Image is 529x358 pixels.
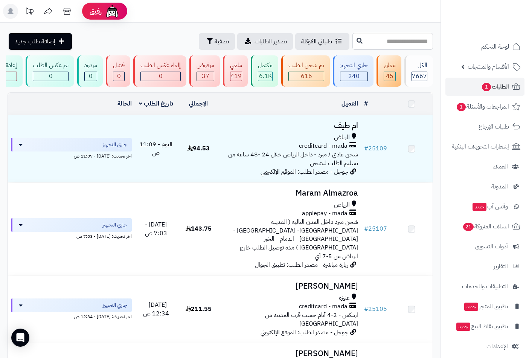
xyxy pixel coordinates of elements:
span: 240 [348,72,360,81]
span: 616 [301,72,312,81]
span: شحن عادي / مبرد - داخل الرياض خلال 24 -48 ساعه من تسليم الطلب للشحن [228,150,358,168]
a: الكل7667 [403,55,434,87]
div: 0 [113,72,124,81]
span: شحن مبرد داخل المدن التالية ( المدينة [GEOGRAPHIC_DATA]- [GEOGRAPHIC_DATA] - [GEOGRAPHIC_DATA] - ... [233,217,358,261]
div: إلغاء عكس الطلب [140,61,181,70]
div: 45 [384,72,395,81]
a: تحديثات المنصة [20,4,39,21]
span: جاري التجهيز [103,221,127,229]
span: 21 [463,223,474,231]
span: لوحة التحكم [481,41,509,52]
a: تصدير الطلبات [237,33,293,50]
a: المدونة [445,177,524,196]
span: 0 [89,72,93,81]
span: 37 [202,72,209,81]
a: # [364,99,368,108]
span: المراجعات والأسئلة [456,101,509,112]
a: #25109 [364,144,387,153]
a: تطبيق المتجرجديد [445,297,524,315]
div: مرفوض [197,61,214,70]
span: # [364,144,368,153]
span: وآتس آب [472,201,508,212]
div: 616 [289,72,324,81]
span: جوجل - مصدر الطلب: الموقع الإلكتروني [261,328,348,337]
span: applepay - mada [302,209,348,218]
a: مكتمل 6.1K [249,55,280,87]
span: # [364,304,368,314]
span: السلات المتروكة [462,221,509,232]
span: 211.55 [186,304,212,314]
a: إضافة طلب جديد [9,33,72,50]
span: المدونة [491,181,508,192]
span: 419 [230,72,242,81]
a: طلبات الإرجاع [445,118,524,136]
div: تم عكس الطلب [33,61,69,70]
span: ارمكس - 2-4 أيام حسب قرب المدينة من [GEOGRAPHIC_DATA] [265,311,358,328]
span: # [364,224,368,233]
a: الحالة [117,99,132,108]
img: ai-face.png [105,4,120,19]
span: جاري التجهيز [103,301,127,309]
a: تاريخ الطلب [139,99,173,108]
button: تصفية [199,33,235,50]
div: اخر تحديث: [DATE] - 7:03 ص [11,232,132,240]
a: تم عكس الطلب 0 [24,55,76,87]
span: 0 [49,72,53,81]
div: تم شحن الطلب [288,61,324,70]
a: العميل [341,99,358,108]
div: اخر تحديث: [DATE] - 12:34 ص [11,312,132,320]
span: 45 [386,72,393,81]
span: تطبيق المتجر [463,301,508,312]
div: ملغي [230,61,242,70]
span: تطبيق نقاط البيع [456,321,508,332]
div: فشل [113,61,125,70]
h3: [PERSON_NAME] [223,349,358,358]
a: التطبيقات والخدمات [445,277,524,295]
span: 94.53 [188,144,210,153]
span: جوجل - مصدر الطلب: الموقع الإلكتروني [261,167,348,176]
span: الأقسام والمنتجات [468,61,509,72]
span: إضافة طلب جديد [15,37,55,46]
a: #25105 [364,304,387,314]
span: العملاء [493,161,508,172]
span: جاري التجهيز [103,141,127,148]
a: #25107 [364,224,387,233]
a: فشل 0 [104,55,132,87]
span: [DATE] - 12:34 ص [143,300,169,318]
a: لوحة التحكم [445,38,524,56]
a: ملغي 419 [221,55,249,87]
span: 1 [457,103,466,111]
a: أدوات التسويق [445,237,524,255]
a: تطبيق نقاط البيعجديد [445,317,524,335]
a: تم شحن الطلب 616 [280,55,331,87]
span: creditcard - mada [299,142,348,150]
span: 6.1K [259,72,272,81]
span: اليوم - 11:09 ص [139,140,172,158]
span: عنيزة [339,294,350,302]
h3: ام طيف [223,121,358,130]
a: الإعدادات [445,337,524,355]
div: 0 [85,72,97,81]
span: creditcard - mada [299,302,348,311]
h3: Maram Almazroa [223,189,358,197]
a: العملاء [445,158,524,176]
div: مردود [84,61,97,70]
span: التطبيقات والخدمات [462,281,508,292]
div: معلق [384,61,396,70]
a: التقارير [445,257,524,275]
span: 0 [159,72,163,81]
a: الإجمالي [189,99,208,108]
a: الطلبات1 [445,78,524,96]
span: 143.75 [186,224,212,233]
div: 0 [141,72,180,81]
span: تصدير الطلبات [255,37,287,46]
div: 37 [197,72,214,81]
a: مردود 0 [76,55,104,87]
span: التقارير [494,261,508,272]
span: الرياض [334,133,350,142]
span: جديد [456,323,470,331]
span: جديد [464,303,478,311]
span: رفيق [90,7,102,16]
span: 0 [117,72,121,81]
